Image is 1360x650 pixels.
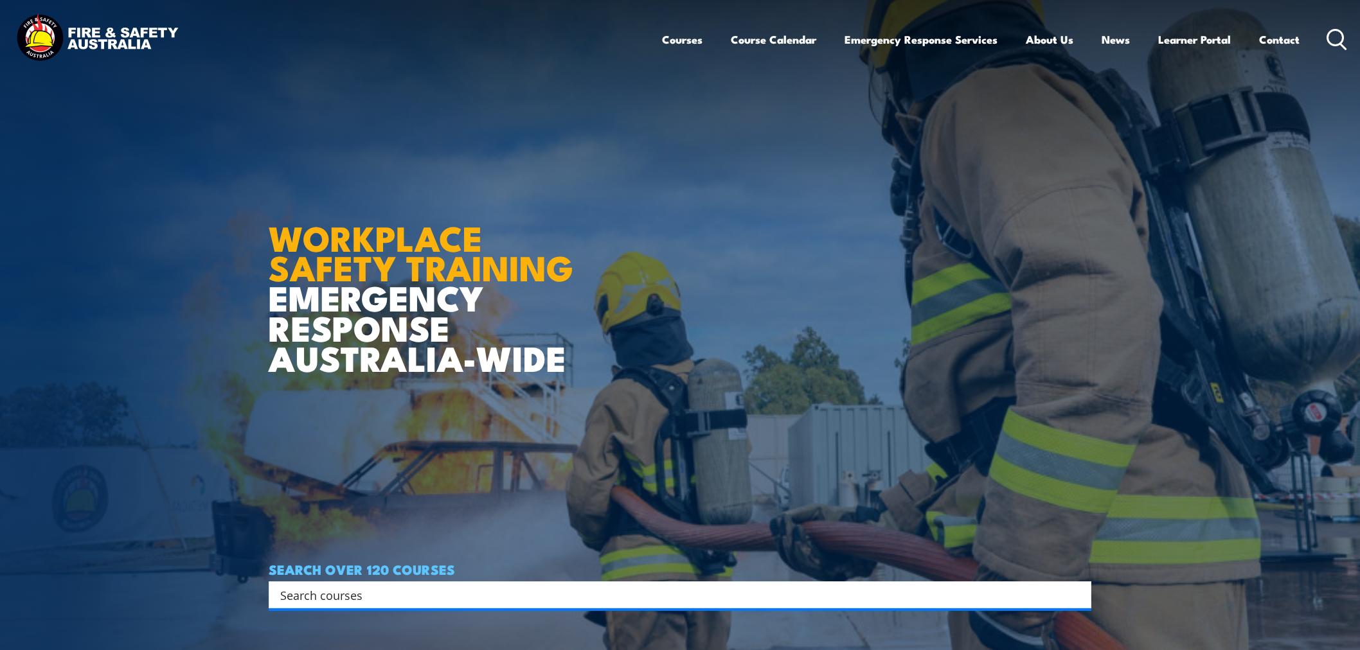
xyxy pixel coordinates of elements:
[845,22,998,57] a: Emergency Response Services
[1158,22,1231,57] a: Learner Portal
[269,210,573,294] strong: WORKPLACE SAFETY TRAINING
[269,190,583,373] h1: EMERGENCY RESPONSE AUSTRALIA-WIDE
[280,585,1063,604] input: Search input
[731,22,816,57] a: Course Calendar
[1259,22,1300,57] a: Contact
[283,586,1066,604] form: Search form
[1102,22,1130,57] a: News
[269,562,1091,576] h4: SEARCH OVER 120 COURSES
[1069,586,1087,604] button: Search magnifier button
[662,22,702,57] a: Courses
[1026,22,1073,57] a: About Us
